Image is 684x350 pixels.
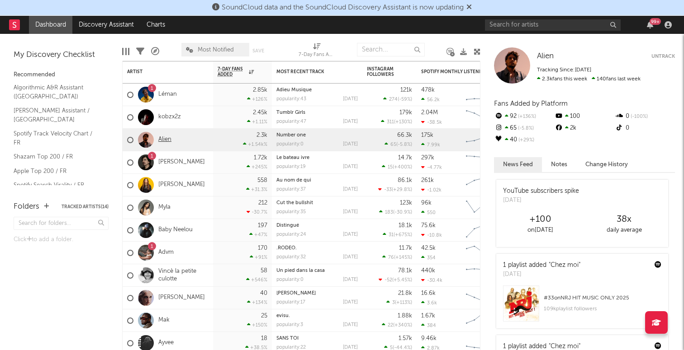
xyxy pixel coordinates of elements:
div: 18 [261,336,267,341]
div: 170 [258,245,267,251]
div: 2k [554,122,614,134]
a: Myla [158,204,171,211]
div: [DATE] [343,255,358,260]
div: popularity: 0 [276,277,304,282]
div: 384 [421,322,436,328]
div: +546 % [246,277,267,283]
span: SoundCloud data and the SoundCloud Discovery Assistant is now updating [222,4,464,11]
div: My Discovery Checklist [14,50,109,61]
div: # 33 on NRJ HIT MUSIC ONLY 2025 [544,293,661,303]
a: .RODÉO. [276,246,297,251]
span: 311 [387,120,394,125]
button: Untrack [651,52,675,61]
span: 183 [385,210,393,215]
div: popularity: 24 [276,232,306,237]
button: Notes [542,157,576,172]
span: +675 % [395,233,411,238]
a: "Chez moi" [549,262,580,268]
div: A&R Pipeline [151,38,159,65]
div: -10.8k [421,232,442,238]
div: 56.2k [421,97,440,103]
a: Alien [537,52,554,61]
div: Filters [136,38,144,65]
div: Un pied dans la casa [276,268,358,273]
span: 76 [388,255,394,260]
span: 65 [390,142,396,147]
div: [DATE] [343,232,358,237]
div: [DATE] [343,300,358,305]
span: +113 % [396,300,411,305]
a: Tumblr Girls [276,110,305,115]
div: 11.7k [399,245,412,251]
input: Search for artists [485,19,621,31]
span: Fans Added by Platform [494,100,568,107]
div: 2.85k [253,87,267,93]
a: SANS TOI [276,336,299,341]
div: 3.6k [421,300,437,306]
span: 3 [392,300,395,305]
a: [PERSON_NAME] [158,181,205,189]
span: +340 % [394,323,411,328]
div: 0 [615,111,675,122]
div: evisu. [276,313,358,318]
div: 86.1k [398,177,412,183]
div: 1.67k [421,313,435,319]
button: Save [252,48,264,53]
span: 2.3k fans this week [537,76,587,82]
span: +5.45 % [394,278,411,283]
div: +91 % [250,254,267,260]
div: 40 [260,290,267,296]
div: ( ) [379,277,412,283]
div: 100 [554,111,614,122]
div: 9.46k [421,336,437,341]
div: 18.1k [399,223,412,229]
div: 1 playlist added [503,261,580,270]
a: Un pied dans la casa [276,268,325,273]
div: 99 + [650,18,661,25]
span: 7-Day Fans Added [218,66,247,77]
svg: Chart title [462,196,503,219]
input: Search for folders... [14,217,109,230]
svg: Chart title [462,106,503,129]
div: on [DATE] [499,225,582,236]
div: [DATE] [343,322,358,327]
div: +1.11 % [247,119,267,125]
div: popularity: 17 [276,300,305,305]
a: Ayvee [158,339,174,347]
svg: Chart title [462,151,503,174]
a: Shazam Top 200 / FR [14,152,100,162]
a: Spotify Track Velocity Chart / FR [14,129,100,147]
div: Instagram Followers [367,66,399,77]
svg: Chart title [462,264,503,287]
div: 65 [494,122,554,134]
div: 58 [261,268,267,274]
button: Change History [576,157,637,172]
div: [DATE] [343,119,358,124]
div: 40 [494,134,554,146]
span: -5.8 % [398,142,411,147]
div: +31.3 % [246,187,267,192]
a: Vincè la petite culotte [158,268,209,283]
a: Number one [276,133,306,138]
svg: Chart title [462,174,503,196]
div: 38 x [582,214,666,225]
div: popularity: 32 [276,255,306,260]
span: -30.9 % [394,210,411,215]
div: 0 [615,122,675,134]
div: 1.72k [254,155,267,161]
a: Adieu Musique [276,88,312,93]
div: 78.1k [398,268,412,274]
div: Cut the bullshit [276,201,358,205]
div: 2.3k [256,132,267,138]
a: Advm [158,249,174,257]
svg: Chart title [462,129,503,151]
div: [DATE] [343,210,358,215]
div: ( ) [382,164,412,170]
div: [DATE] [503,196,579,205]
a: Algorithmic A&R Assistant ([GEOGRAPHIC_DATA]) [14,83,100,101]
div: Edit Columns [122,38,129,65]
div: +245 % [247,164,267,170]
div: 197 [258,223,267,229]
span: -52 [385,278,392,283]
button: 99+ [647,21,653,28]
